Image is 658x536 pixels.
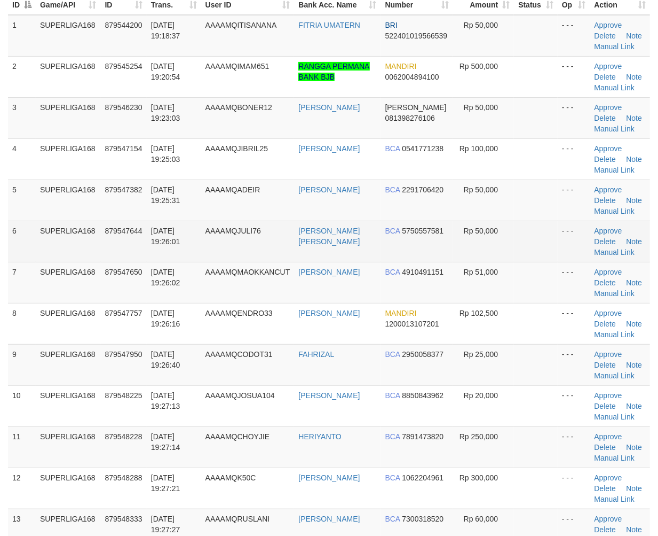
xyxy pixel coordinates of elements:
[626,73,642,81] a: Note
[385,144,400,153] span: BCA
[151,103,180,122] span: [DATE] 19:23:03
[205,309,273,317] span: AAAAMQENDRO33
[594,185,622,194] a: Approve
[626,361,642,369] a: Note
[459,144,498,153] span: Rp 100,000
[594,114,616,122] a: Delete
[558,426,590,468] td: - - -
[385,185,400,194] span: BCA
[464,515,498,523] span: Rp 60,000
[626,278,642,287] a: Note
[298,227,360,246] a: [PERSON_NAME] [PERSON_NAME]
[205,144,268,153] span: AAAAMQJIBRIL25
[594,103,622,112] a: Approve
[626,402,642,410] a: Note
[298,62,369,81] a: RANGGA PERMANA BANK BJB
[151,268,180,287] span: [DATE] 19:26:02
[385,73,439,81] span: Copy 0062004894100 to clipboard
[464,185,498,194] span: Rp 50,000
[626,320,642,328] a: Note
[298,473,360,482] a: [PERSON_NAME]
[205,432,270,441] span: AAAAMQCHOYJIE
[594,371,635,380] a: Manual Link
[558,221,590,262] td: - - -
[8,56,36,97] td: 2
[205,185,260,194] span: AAAAMQADEIR
[385,268,400,276] span: BCA
[385,432,400,441] span: BCA
[594,196,616,205] a: Delete
[594,320,616,328] a: Delete
[36,426,101,468] td: SUPERLIGA168
[205,268,290,276] span: AAAAMQMAOKKANCUT
[36,221,101,262] td: SUPERLIGA168
[205,21,277,29] span: AAAAMQITISANANA
[626,237,642,246] a: Note
[459,432,498,441] span: Rp 250,000
[594,525,616,534] a: Delete
[205,473,256,482] span: AAAAMQK50C
[594,443,616,452] a: Delete
[105,144,142,153] span: 879547154
[594,361,616,369] a: Delete
[205,62,269,71] span: AAAAMQIMAM651
[594,402,616,410] a: Delete
[36,138,101,180] td: SUPERLIGA168
[464,21,498,29] span: Rp 50,000
[402,432,443,441] span: Copy 7891473820 to clipboard
[402,185,443,194] span: Copy 2291706420 to clipboard
[402,391,443,400] span: Copy 8850843962 to clipboard
[594,73,616,81] a: Delete
[105,391,142,400] span: 879548225
[151,185,180,205] span: [DATE] 19:25:31
[594,237,616,246] a: Delete
[151,473,180,493] span: [DATE] 19:27:21
[402,144,443,153] span: Copy 0541771238 to clipboard
[8,426,36,468] td: 11
[151,391,180,410] span: [DATE] 19:27:13
[8,385,36,426] td: 10
[464,391,498,400] span: Rp 20,000
[385,32,448,40] span: Copy 522401019566539 to clipboard
[298,350,334,359] a: FAHRIZAL
[385,21,398,29] span: BRI
[594,473,622,482] a: Approve
[626,196,642,205] a: Note
[36,97,101,138] td: SUPERLIGA168
[151,144,180,164] span: [DATE] 19:25:03
[594,495,635,503] a: Manual Link
[105,515,142,523] span: 879548333
[8,97,36,138] td: 3
[594,248,635,257] a: Manual Link
[36,468,101,509] td: SUPERLIGA168
[205,350,273,359] span: AAAAMQCODOT31
[205,103,272,112] span: AAAAMQBONER12
[298,309,360,317] a: [PERSON_NAME]
[594,391,622,400] a: Approve
[8,344,36,385] td: 9
[298,185,360,194] a: [PERSON_NAME]
[594,330,635,339] a: Manual Link
[36,344,101,385] td: SUPERLIGA168
[558,385,590,426] td: - - -
[105,103,142,112] span: 879546230
[105,227,142,235] span: 879547644
[594,32,616,40] a: Delete
[594,454,635,462] a: Manual Link
[8,468,36,509] td: 12
[385,473,400,482] span: BCA
[594,21,622,29] a: Approve
[558,468,590,509] td: - - -
[8,221,36,262] td: 6
[105,309,142,317] span: 879547757
[8,303,36,344] td: 8
[105,350,142,359] span: 879547950
[36,15,101,57] td: SUPERLIGA168
[298,515,360,523] a: [PERSON_NAME]
[385,103,447,112] span: [PERSON_NAME]
[105,62,142,71] span: 879545254
[594,227,622,235] a: Approve
[298,268,360,276] a: [PERSON_NAME]
[594,62,622,71] a: Approve
[594,125,635,133] a: Manual Link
